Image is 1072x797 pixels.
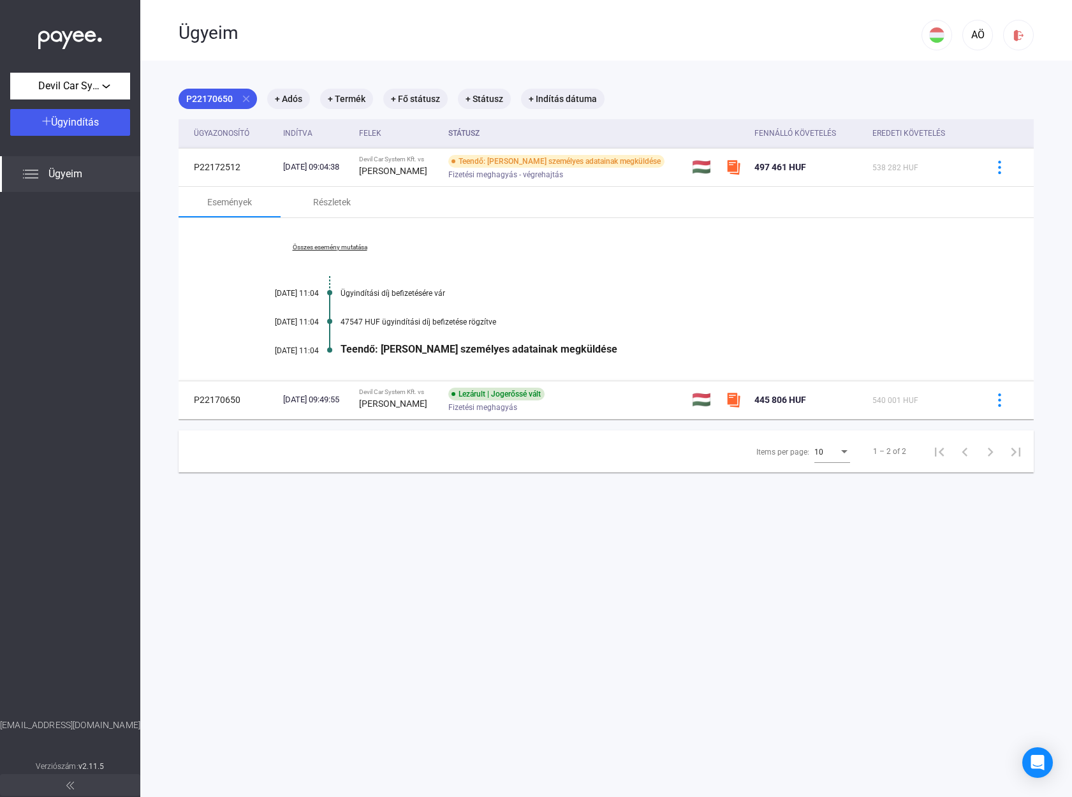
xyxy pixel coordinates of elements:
div: [DATE] 11:04 [242,346,319,355]
mat-chip: + Fő státusz [383,89,448,109]
div: [DATE] 11:04 [242,289,319,298]
strong: [PERSON_NAME] [359,166,427,176]
div: Ügyazonosító [194,126,249,141]
mat-chip: + Adós [267,89,310,109]
div: Devil Car System Kft. vs [359,388,438,396]
div: Ügyindítási díj befizetésére vár [341,289,970,298]
span: Ügyeim [48,166,82,182]
button: Ügyindítás [10,109,130,136]
button: Previous page [952,439,978,464]
img: logout-red [1012,29,1025,42]
span: Fizetési meghagyás [448,400,517,415]
span: Ügyindítás [51,116,99,128]
button: more-blue [986,154,1013,180]
img: list.svg [23,166,38,182]
div: Részletek [313,194,351,210]
div: Felek [359,126,381,141]
img: szamlazzhu-mini [726,159,741,175]
div: AÖ [967,27,988,43]
span: 10 [814,448,823,457]
span: 540 001 HUF [872,396,918,405]
div: Eredeti követelés [872,126,970,141]
img: more-blue [993,161,1006,174]
mat-icon: close [240,93,252,105]
mat-chip: + Státusz [458,89,511,109]
div: Indítva [283,126,349,141]
div: [DATE] 09:04:38 [283,161,349,173]
div: Események [207,194,252,210]
a: Összes esemény mutatása [242,244,417,251]
span: 538 282 HUF [872,163,918,172]
span: 497 461 HUF [754,162,806,172]
img: plus-white.svg [42,117,51,126]
div: Devil Car System Kft. vs [359,156,438,163]
td: P22170650 [179,381,278,419]
img: white-payee-white-dot.svg [38,24,102,50]
div: 1 – 2 of 2 [873,444,906,459]
div: Ügyeim [179,22,921,44]
img: HU [929,27,944,43]
button: AÖ [962,20,993,50]
span: Fizetési meghagyás - végrehajtás [448,167,563,182]
div: Items per page: [756,444,809,460]
div: Lezárult | Jogerőssé vált [448,388,545,400]
div: [DATE] 09:49:55 [283,393,349,406]
img: szamlazzhu-mini [726,392,741,407]
td: P22172512 [179,148,278,186]
strong: [PERSON_NAME] [359,398,427,409]
mat-chip: + Indítás dátuma [521,89,605,109]
th: Státusz [443,119,687,148]
div: 47547 HUF ügyindítási díj befizetése rögzítve [341,318,970,326]
span: Devil Car System Kft. [38,78,102,94]
td: 🇭🇺 [687,148,720,186]
img: arrow-double-left-grey.svg [66,782,74,789]
strong: v2.11.5 [78,762,105,771]
div: Teendő: [PERSON_NAME] személyes adatainak megküldése [341,343,970,355]
button: First page [927,439,952,464]
td: 🇭🇺 [687,381,720,419]
button: Next page [978,439,1003,464]
button: Devil Car System Kft. [10,73,130,99]
span: 445 806 HUF [754,395,806,405]
mat-chip: P22170650 [179,89,257,109]
div: Teendő: [PERSON_NAME] személyes adatainak megküldése [448,155,664,168]
button: Last page [1003,439,1029,464]
div: Indítva [283,126,312,141]
div: [DATE] 11:04 [242,318,319,326]
div: Felek [359,126,438,141]
div: Open Intercom Messenger [1022,747,1053,778]
div: Eredeti követelés [872,126,945,141]
div: Ügyazonosító [194,126,273,141]
button: logout-red [1003,20,1034,50]
button: HU [921,20,952,50]
mat-select: Items per page: [814,444,850,459]
div: Fennálló követelés [754,126,862,141]
button: more-blue [986,386,1013,413]
img: more-blue [993,393,1006,407]
mat-chip: + Termék [320,89,373,109]
div: Fennálló követelés [754,126,836,141]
